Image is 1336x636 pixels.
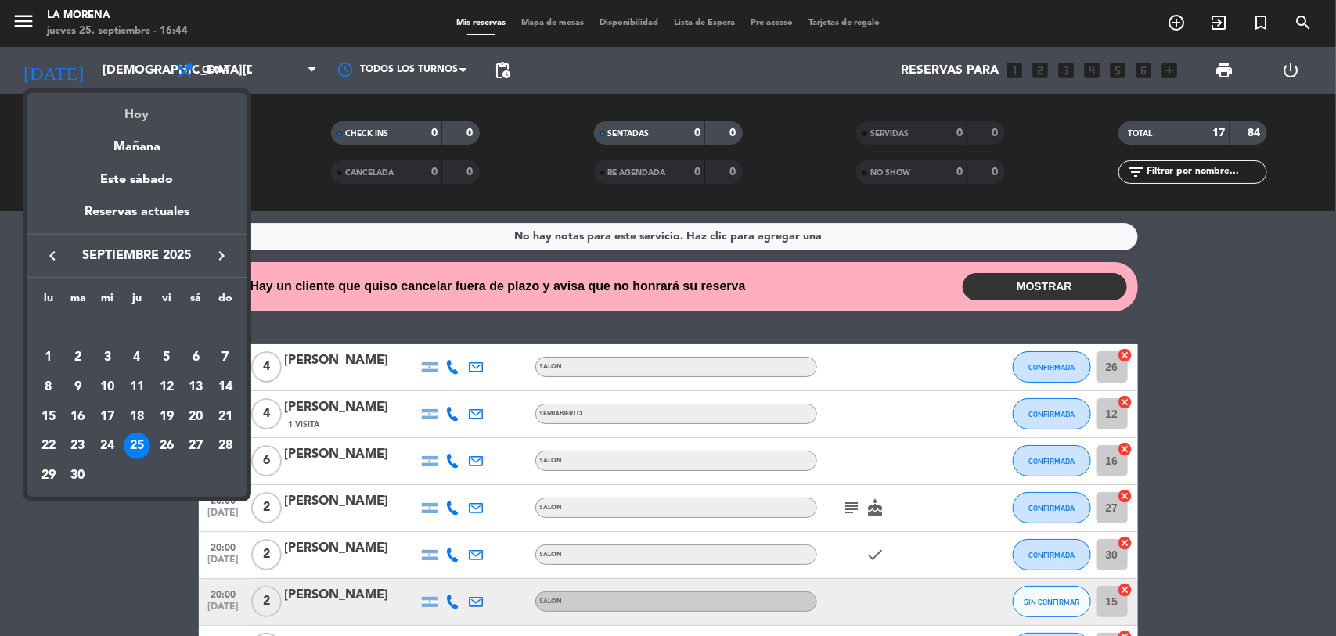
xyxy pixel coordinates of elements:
[34,402,63,432] td: 15 de septiembre de 2025
[65,404,92,430] div: 16
[27,202,247,234] div: Reservas actuales
[94,374,121,401] div: 10
[35,374,62,401] div: 8
[122,402,152,432] td: 18 de septiembre de 2025
[92,432,122,462] td: 24 de septiembre de 2025
[152,289,182,314] th: viernes
[212,374,239,401] div: 14
[122,432,152,462] td: 25 de septiembre de 2025
[124,433,150,459] div: 25
[65,433,92,459] div: 23
[35,404,62,430] div: 15
[152,432,182,462] td: 26 de septiembre de 2025
[153,344,180,371] div: 5
[182,372,211,402] td: 13 de septiembre de 2025
[211,343,240,372] td: 7 de septiembre de 2025
[92,289,122,314] th: miércoles
[63,343,93,372] td: 2 de septiembre de 2025
[124,404,150,430] div: 18
[35,433,62,459] div: 22
[38,246,67,266] button: keyboard_arrow_left
[212,344,239,371] div: 7
[211,432,240,462] td: 28 de septiembre de 2025
[65,344,92,371] div: 2
[124,374,150,401] div: 11
[63,289,93,314] th: martes
[63,402,93,432] td: 16 de septiembre de 2025
[92,402,122,432] td: 17 de septiembre de 2025
[182,374,209,401] div: 13
[211,289,240,314] th: domingo
[92,372,122,402] td: 10 de septiembre de 2025
[35,344,62,371] div: 1
[153,374,180,401] div: 12
[67,246,207,266] span: septiembre 2025
[152,343,182,372] td: 5 de septiembre de 2025
[182,404,209,430] div: 20
[122,289,152,314] th: jueves
[212,433,239,459] div: 28
[211,402,240,432] td: 21 de septiembre de 2025
[182,432,211,462] td: 27 de septiembre de 2025
[34,372,63,402] td: 8 de septiembre de 2025
[34,289,63,314] th: lunes
[94,404,121,430] div: 17
[124,344,150,371] div: 4
[152,372,182,402] td: 12 de septiembre de 2025
[43,246,62,265] i: keyboard_arrow_left
[94,433,121,459] div: 24
[207,246,236,266] button: keyboard_arrow_right
[153,433,180,459] div: 26
[182,289,211,314] th: sábado
[34,343,63,372] td: 1 de septiembre de 2025
[122,343,152,372] td: 4 de septiembre de 2025
[27,158,247,202] div: Este sábado
[182,344,209,371] div: 6
[182,343,211,372] td: 6 de septiembre de 2025
[63,461,93,490] td: 30 de septiembre de 2025
[212,246,231,265] i: keyboard_arrow_right
[34,432,63,462] td: 22 de septiembre de 2025
[65,374,92,401] div: 9
[94,344,121,371] div: 3
[34,461,63,490] td: 29 de septiembre de 2025
[27,125,247,157] div: Mañana
[182,402,211,432] td: 20 de septiembre de 2025
[63,372,93,402] td: 9 de septiembre de 2025
[27,93,247,125] div: Hoy
[122,372,152,402] td: 11 de septiembre de 2025
[182,433,209,459] div: 27
[152,402,182,432] td: 19 de septiembre de 2025
[211,372,240,402] td: 14 de septiembre de 2025
[34,314,240,343] td: SEP.
[65,462,92,489] div: 30
[63,432,93,462] td: 23 de septiembre de 2025
[153,404,180,430] div: 19
[92,343,122,372] td: 3 de septiembre de 2025
[212,404,239,430] div: 21
[35,462,62,489] div: 29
